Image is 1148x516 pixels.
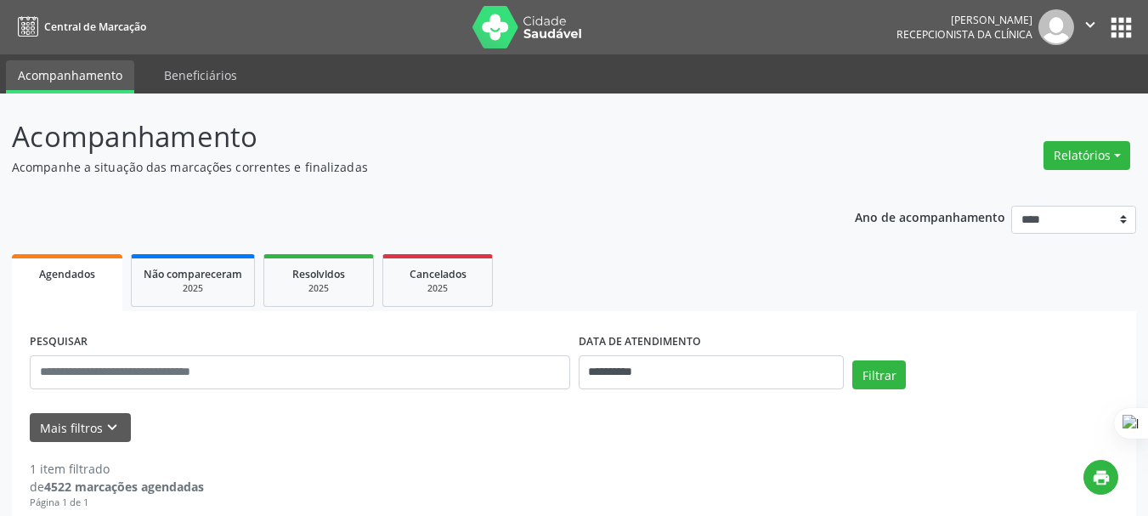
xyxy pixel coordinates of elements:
[1081,15,1100,34] i: 
[103,418,122,437] i: keyboard_arrow_down
[30,460,204,478] div: 1 item filtrado
[1083,460,1118,495] button: print
[30,496,204,510] div: Página 1 de 1
[896,27,1032,42] span: Recepcionista da clínica
[1043,141,1130,170] button: Relatórios
[1106,13,1136,43] button: apps
[30,413,131,443] button: Mais filtroskeyboard_arrow_down
[1038,9,1074,45] img: img
[30,478,204,496] div: de
[30,329,88,355] label: PESQUISAR
[1074,9,1106,45] button: 
[44,479,204,495] strong: 4522 marcações agendadas
[144,267,242,281] span: Não compareceram
[896,13,1032,27] div: [PERSON_NAME]
[152,60,249,90] a: Beneficiários
[12,13,146,41] a: Central de Marcação
[852,360,906,389] button: Filtrar
[395,282,480,295] div: 2025
[12,116,799,158] p: Acompanhamento
[12,158,799,176] p: Acompanhe a situação das marcações correntes e finalizadas
[144,282,242,295] div: 2025
[855,206,1005,227] p: Ano de acompanhamento
[292,267,345,281] span: Resolvidos
[44,20,146,34] span: Central de Marcação
[579,329,701,355] label: DATA DE ATENDIMENTO
[1092,468,1111,487] i: print
[276,282,361,295] div: 2025
[39,267,95,281] span: Agendados
[410,267,467,281] span: Cancelados
[6,60,134,94] a: Acompanhamento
